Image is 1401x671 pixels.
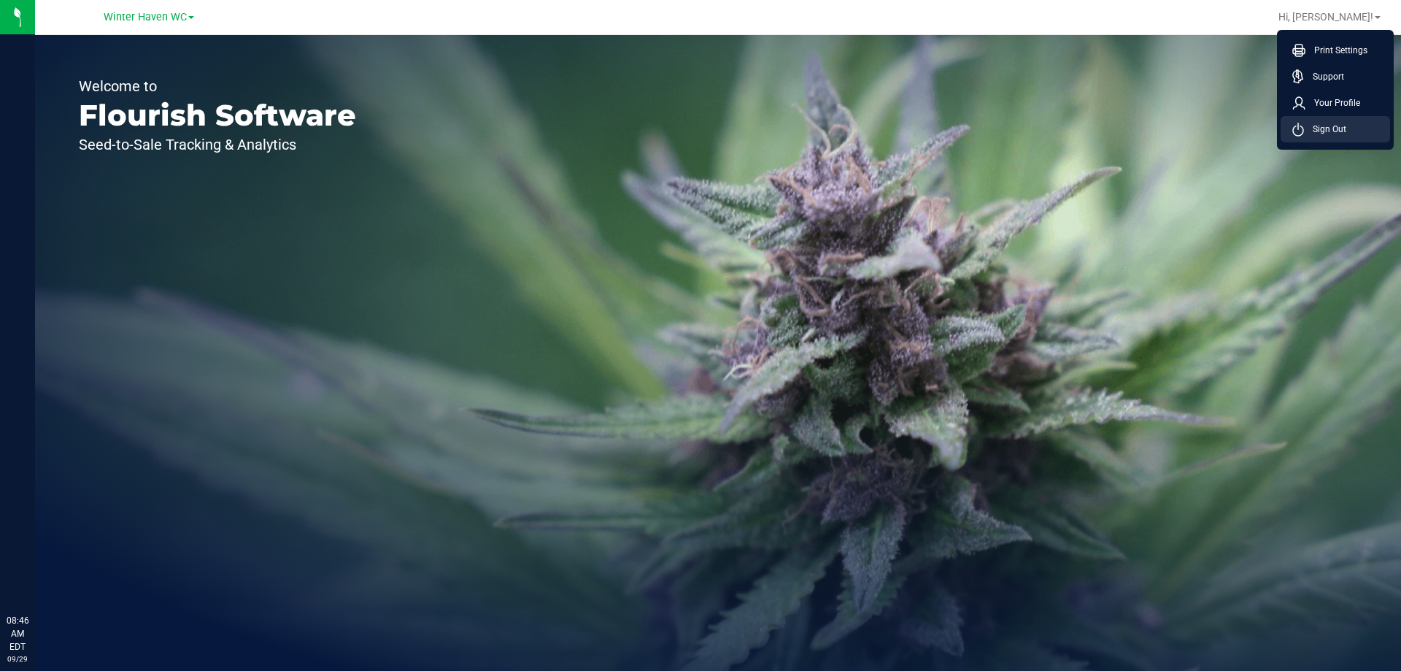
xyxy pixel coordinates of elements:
[1281,116,1390,142] li: Sign Out
[7,653,28,664] p: 09/29
[1304,122,1346,137] span: Sign Out
[1278,11,1373,23] span: Hi, [PERSON_NAME]!
[79,79,356,93] p: Welcome to
[79,137,356,152] p: Seed-to-Sale Tracking & Analytics
[79,101,356,130] p: Flourish Software
[1292,69,1384,84] a: Support
[1305,43,1367,58] span: Print Settings
[1305,96,1360,110] span: Your Profile
[7,614,28,653] p: 08:46 AM EDT
[1304,69,1344,84] span: Support
[104,11,187,23] span: Winter Haven WC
